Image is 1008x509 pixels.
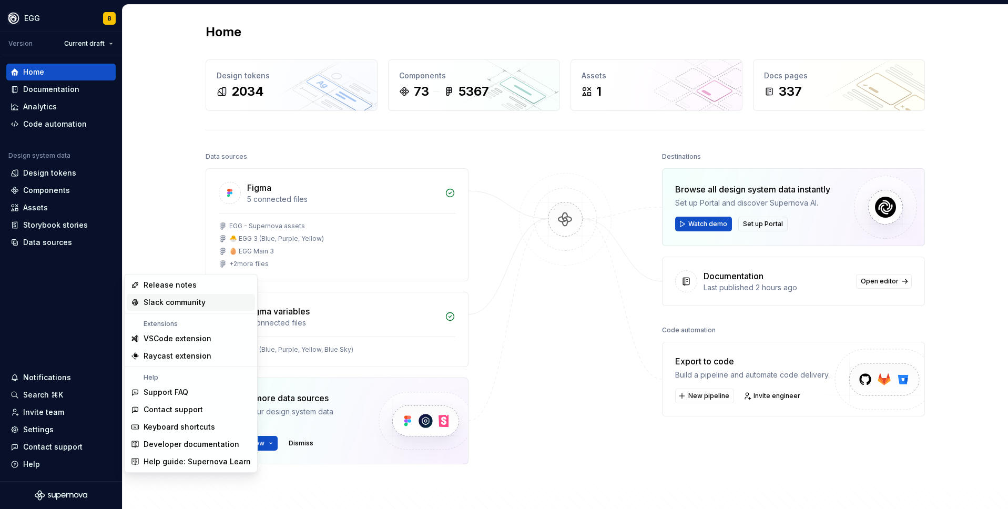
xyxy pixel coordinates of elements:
div: Slack community [144,297,206,308]
span: Set up Portal [743,220,783,228]
div: Documentation [704,270,763,282]
div: Export to code [675,355,830,368]
div: Documentation [23,84,79,95]
div: Help guide: Supernova Learn [144,456,251,467]
div: Design system data [8,151,70,160]
div: Code automation [662,323,716,338]
div: Storybook stories [23,220,88,230]
a: Invite team [6,404,116,421]
span: Dismiss [289,439,313,447]
div: 5 connected files [247,194,439,205]
a: Support FAQ [127,384,255,401]
div: EGG - Supernova assets [229,222,305,230]
div: Docs pages [764,70,914,81]
div: Analytics [23,101,57,112]
a: Figma variables1 connected files🐣 EGG 3 (Blue, Purple, Yellow, Blue Sky) [206,292,469,367]
div: 337 [779,83,802,100]
div: Assets [582,70,731,81]
button: Notifications [6,369,116,386]
div: Code automation [23,119,87,129]
div: Help [127,373,255,382]
button: Help [6,456,116,473]
div: Contact support [144,404,203,415]
div: B [108,14,111,23]
div: Data sources [23,237,72,248]
div: Release notes [144,280,197,290]
div: Home [23,67,44,77]
span: New pipeline [688,392,729,400]
div: 73 [414,83,429,100]
div: 2034 [231,83,264,100]
div: Suggestions [125,274,257,472]
div: Notifications [23,372,71,383]
div: Settings [23,424,54,435]
a: Open editor [856,274,912,289]
a: Docs pages337 [753,59,925,111]
div: Browse all design system data instantly [675,183,830,196]
button: EGGB [2,7,120,29]
a: Data sources [6,234,116,251]
a: Release notes [127,277,255,293]
span: Invite engineer [754,392,800,400]
a: Analytics [6,98,116,115]
div: VSCode extension [144,333,211,344]
span: Current draft [64,39,105,48]
a: Assets [6,199,116,216]
div: Contact support [23,442,83,452]
button: Current draft [59,36,118,51]
a: Invite engineer [740,389,805,403]
div: Set up Portal and discover Supernova AI. [675,198,830,208]
div: 🥚 EGG Main 3 [229,247,274,256]
a: Code automation [6,116,116,133]
a: Documentation [6,81,116,98]
div: Support FAQ [144,387,188,398]
div: Components [399,70,549,81]
div: Figma variables [247,305,310,318]
div: Last published 2 hours ago [704,282,850,293]
button: Search ⌘K [6,386,116,403]
div: Build a pipeline and automate code delivery. [675,370,830,380]
a: Settings [6,421,116,438]
img: 87d06435-c97f-426c-aa5d-5eb8acd3d8b3.png [7,12,20,25]
div: Developer documentation [144,439,239,450]
div: Assets [23,202,48,213]
div: EGG [24,13,40,24]
div: 5367 [459,83,489,100]
a: Home [6,64,116,80]
div: 1 connected files [247,318,439,328]
div: Invite team [23,407,64,418]
a: Storybook stories [6,217,116,233]
div: Raycast extension [144,351,211,361]
button: Contact support [6,439,116,455]
button: Dismiss [284,436,318,451]
a: Components [6,182,116,199]
a: Slack community [127,294,255,311]
div: Keyboard shortcuts [144,422,215,432]
a: Raycast extension [127,348,255,364]
div: Connect more data sources [219,392,361,404]
a: VSCode extension [127,330,255,347]
span: Watch demo [688,220,727,228]
div: Search ⌘K [23,390,63,400]
a: Help guide: Supernova Learn [127,453,255,470]
svg: Supernova Logo [35,490,87,501]
div: 🐣 EGG 3 (Blue, Purple, Yellow, Blue Sky) [229,345,353,354]
div: Bring all your design system data together. [219,406,361,427]
a: Assets1 [571,59,742,111]
div: Version [8,39,33,48]
div: Figma [247,181,271,194]
div: Design tokens [23,168,76,178]
a: Design tokens [6,165,116,181]
div: Extensions [127,320,255,328]
button: Set up Portal [738,217,788,231]
button: Watch demo [675,217,732,231]
h2: Home [206,24,241,40]
a: Keyboard shortcuts [127,419,255,435]
div: + 2 more files [229,260,269,268]
div: Destinations [662,149,701,164]
div: Data sources [206,149,247,164]
span: Open editor [861,277,899,286]
div: Design tokens [217,70,366,81]
button: New pipeline [675,389,734,403]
